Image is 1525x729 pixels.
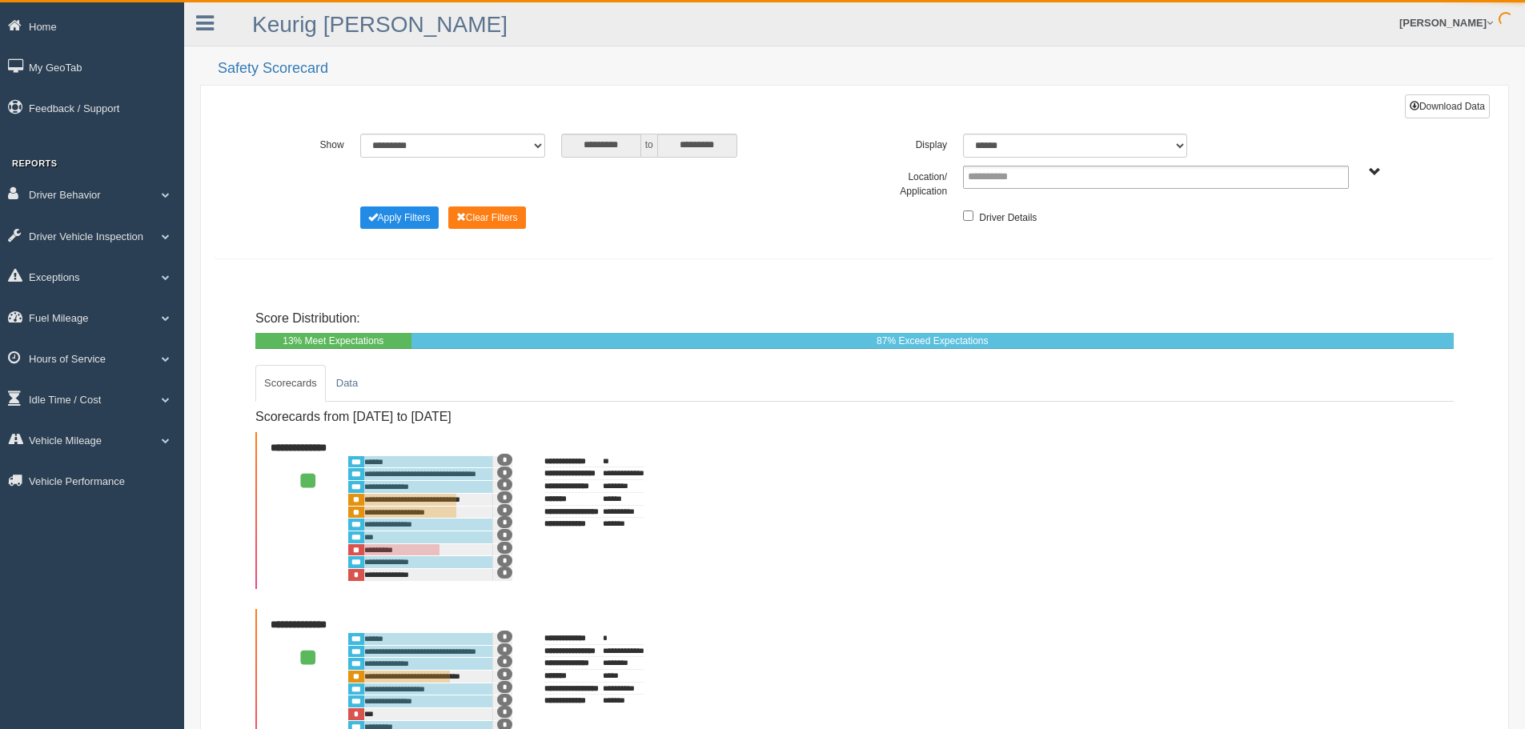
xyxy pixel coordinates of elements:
a: Keurig [PERSON_NAME] [252,12,508,37]
label: Show [251,134,352,153]
label: Location/ Application [855,166,956,198]
a: Data [327,365,367,402]
button: Change Filter Options [360,206,439,229]
button: Download Data [1405,94,1490,118]
label: Driver Details [979,206,1037,226]
h2: Safety Scorecard [218,61,1509,77]
span: to [641,134,657,158]
span: 13% Meet Expectations [283,335,383,346]
label: Display [854,134,955,153]
button: Change Filter Options [448,206,526,229]
h4: Scorecards from [DATE] to [DATE] [255,410,736,424]
h4: Score Distribution: [255,311,1454,326]
span: 87% Exceed Expectations [877,335,988,346]
a: Scorecards [255,365,326,402]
